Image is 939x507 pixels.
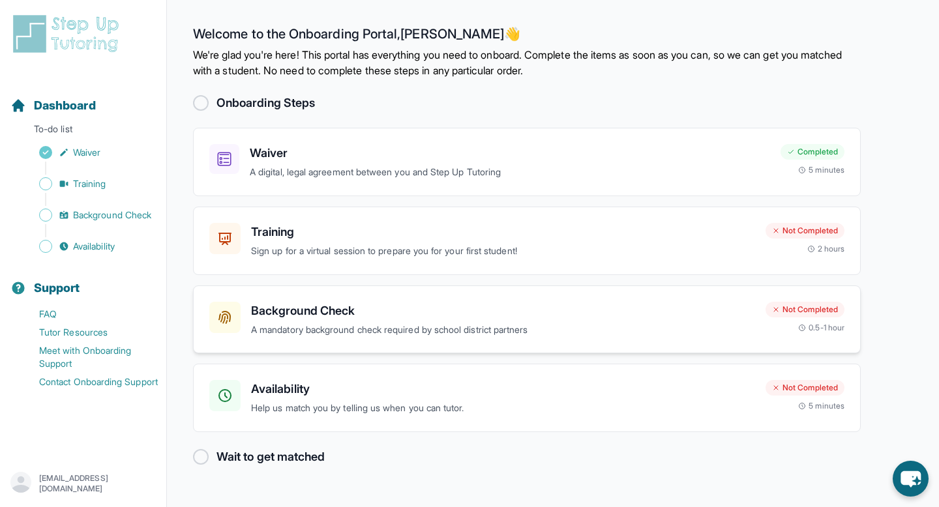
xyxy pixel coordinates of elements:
img: logo [10,13,127,55]
a: Background Check [10,206,166,224]
button: Support [5,258,161,302]
div: Not Completed [766,380,844,396]
a: AvailabilityHelp us match you by telling us when you can tutor.Not Completed5 minutes [193,364,861,432]
a: Contact Onboarding Support [10,373,166,391]
h3: Training [251,223,755,241]
a: Tutor Resources [10,323,166,341]
p: A mandatory background check required by school district partners [251,323,755,338]
span: Dashboard [34,96,96,115]
a: WaiverA digital, legal agreement between you and Step Up TutoringCompleted5 minutes [193,128,861,196]
a: Background CheckA mandatory background check required by school district partnersNot Completed0.5... [193,285,861,354]
h2: Wait to get matched [216,448,325,466]
div: 2 hours [807,244,845,254]
a: Dashboard [10,96,96,115]
span: Waiver [73,146,100,159]
button: Dashboard [5,76,161,120]
p: We're glad you're here! This portal has everything you need to onboard. Complete the items as soo... [193,47,861,78]
h2: Onboarding Steps [216,94,315,112]
p: A digital, legal agreement between you and Step Up Tutoring [250,165,770,180]
a: FAQ [10,305,166,323]
div: 0.5-1 hour [798,323,844,333]
button: [EMAIL_ADDRESS][DOMAIN_NAME] [10,472,156,495]
span: Background Check [73,209,151,222]
div: 5 minutes [798,165,844,175]
div: Not Completed [766,223,844,239]
div: Not Completed [766,302,844,317]
span: Training [73,177,106,190]
h3: Background Check [251,302,755,320]
h3: Waiver [250,144,770,162]
p: Sign up for a virtual session to prepare you for your first student! [251,244,755,259]
a: Meet with Onboarding Support [10,341,166,373]
p: [EMAIL_ADDRESS][DOMAIN_NAME] [39,473,156,494]
span: Support [34,279,80,297]
p: To-do list [5,123,161,141]
button: chat-button [893,461,929,497]
a: Waiver [10,143,166,162]
div: Completed [781,144,844,160]
p: Help us match you by telling us when you can tutor. [251,401,755,416]
h3: Availability [251,380,755,398]
h2: Welcome to the Onboarding Portal, [PERSON_NAME] 👋 [193,26,861,47]
div: 5 minutes [798,401,844,411]
span: Availability [73,240,115,253]
a: Availability [10,237,166,255]
a: Training [10,175,166,193]
a: TrainingSign up for a virtual session to prepare you for your first student!Not Completed2 hours [193,207,861,275]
